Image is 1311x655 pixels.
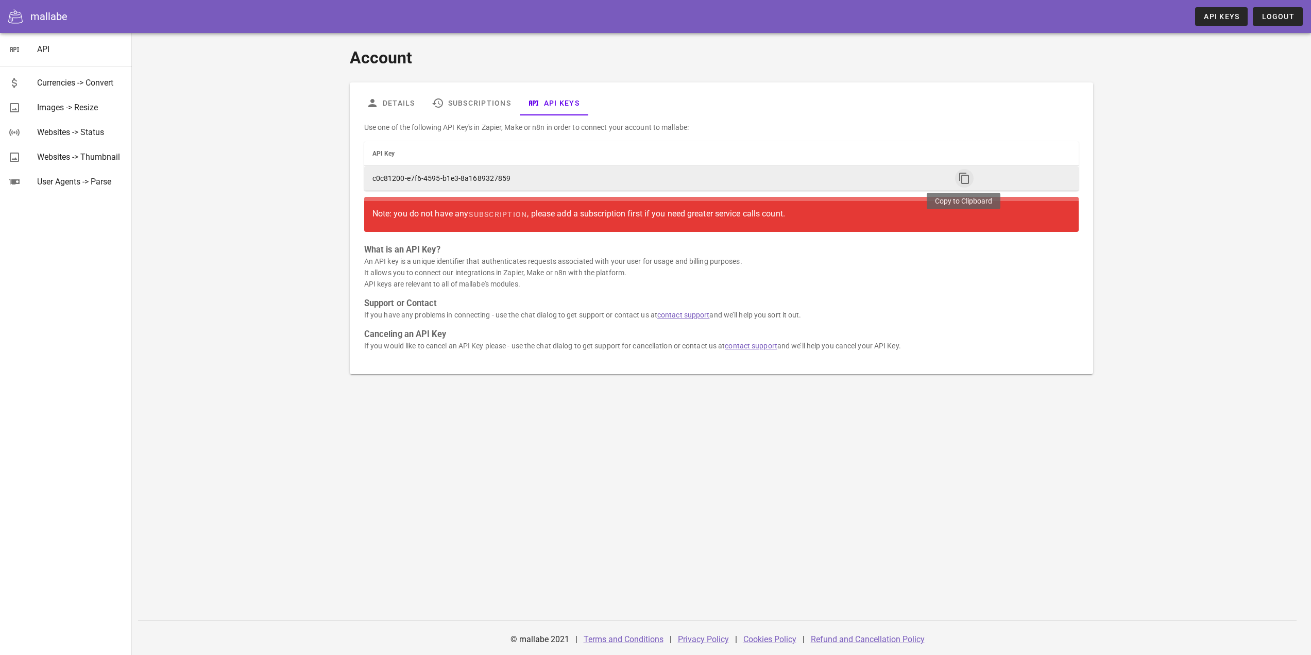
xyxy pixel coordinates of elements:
div: mallabe [30,9,67,24]
a: subscription [468,205,527,224]
a: Refund and Cancellation Policy [811,634,925,644]
a: contact support [657,311,710,319]
th: API Key: Not sorted. Activate to sort ascending. [364,141,947,166]
div: Note: you do not have any , please add a subscription first if you need greater service calls count. [372,205,1070,224]
a: Cookies Policy [743,634,796,644]
div: | [575,627,577,652]
div: Currencies -> Convert [37,78,124,88]
a: Privacy Policy [678,634,729,644]
h3: Canceling an API Key [364,329,1079,340]
span: subscription [468,210,527,219]
div: Websites -> Status [37,127,124,137]
div: | [803,627,805,652]
a: API Keys [1195,7,1248,26]
span: API Keys [1203,12,1239,21]
span: Logout [1261,12,1295,21]
h3: Support or Contact [364,298,1079,309]
p: If you have any problems in connecting - use the chat dialog to get support or contact us at and ... [364,309,1079,321]
a: contact support [725,342,777,350]
div: API [37,44,124,54]
div: Websites -> Thumbnail [37,152,124,162]
td: c0c81200-e7f6-4595-b1e3-8a1689327859 [364,166,947,191]
span: API Key [372,150,395,157]
div: | [735,627,737,652]
p: An API key is a unique identifier that authenticates requests associated with your user for usage... [364,256,1079,290]
p: Use one of the following API Key's in Zapier, Make or n8n in order to connect your account to mal... [364,122,1079,133]
h3: What is an API Key? [364,244,1079,256]
div: Images -> Resize [37,103,124,112]
a: API Keys [519,91,588,115]
a: Details [358,91,423,115]
a: Subscriptions [423,91,519,115]
button: Logout [1253,7,1303,26]
div: © mallabe 2021 [504,627,575,652]
h1: Account [350,45,1093,70]
a: Terms and Conditions [584,634,663,644]
div: | [670,627,672,652]
p: If you would like to cancel an API Key please - use the chat dialog to get support for cancellati... [364,340,1079,351]
div: User Agents -> Parse [37,177,124,187]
